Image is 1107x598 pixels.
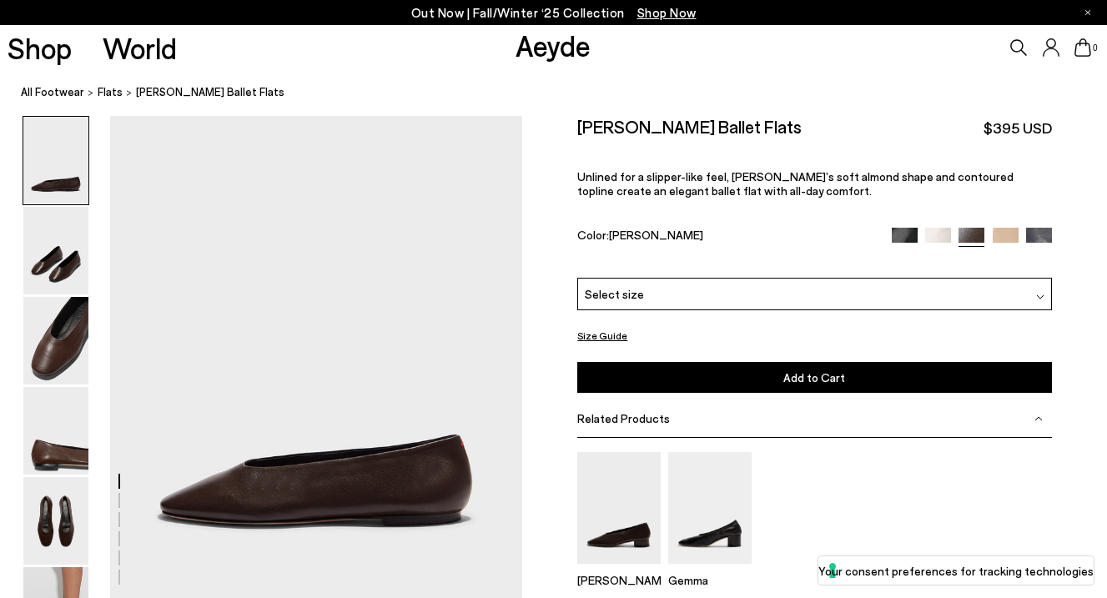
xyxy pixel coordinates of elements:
div: Color: [577,228,876,247]
img: Kirsten Ballet Flats - Image 3 [23,297,88,384]
a: World [103,33,177,63]
button: Your consent preferences for tracking technologies [818,556,1094,585]
span: [PERSON_NAME] [609,228,703,242]
span: $395 USD [984,118,1052,138]
img: Kirsten Ballet Flats - Image 2 [23,207,88,294]
label: Your consent preferences for tracking technologies [818,562,1094,580]
span: [PERSON_NAME] Ballet Flats [136,83,284,101]
img: svg%3E [1034,415,1043,423]
p: [PERSON_NAME] [577,573,661,587]
span: Navigate to /collections/new-in [637,5,697,20]
img: Kirsten Ballet Flats - Image 4 [23,387,88,475]
button: Add to Cart [577,362,1051,393]
span: 0 [1091,43,1099,53]
a: Shop [8,33,72,63]
img: Gemma Block Heel Pumps [668,452,752,563]
span: Select size [585,285,644,303]
p: Out Now | Fall/Winter ‘25 Collection [411,3,697,23]
nav: breadcrumb [21,70,1107,116]
a: Delia Low-Heeled Ballet Pumps [PERSON_NAME] [577,552,661,587]
h2: [PERSON_NAME] Ballet Flats [577,116,802,137]
a: flats [98,83,123,101]
a: All Footwear [21,83,84,101]
img: Kirsten Ballet Flats - Image 5 [23,477,88,565]
a: Gemma Block Heel Pumps Gemma [668,552,752,587]
a: Aeyde [516,28,591,63]
button: Size Guide [577,325,627,346]
p: Gemma [668,573,752,587]
span: Add to Cart [783,370,845,384]
span: Related Products [577,411,670,425]
a: 0 [1074,38,1091,57]
img: Kirsten Ballet Flats - Image 1 [23,117,88,204]
img: Delia Low-Heeled Ballet Pumps [577,452,661,563]
span: Unlined for a slipper-like feel, [PERSON_NAME]’s soft almond shape and contoured topline create a... [577,169,1014,198]
span: flats [98,85,123,98]
img: svg%3E [1036,293,1044,301]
